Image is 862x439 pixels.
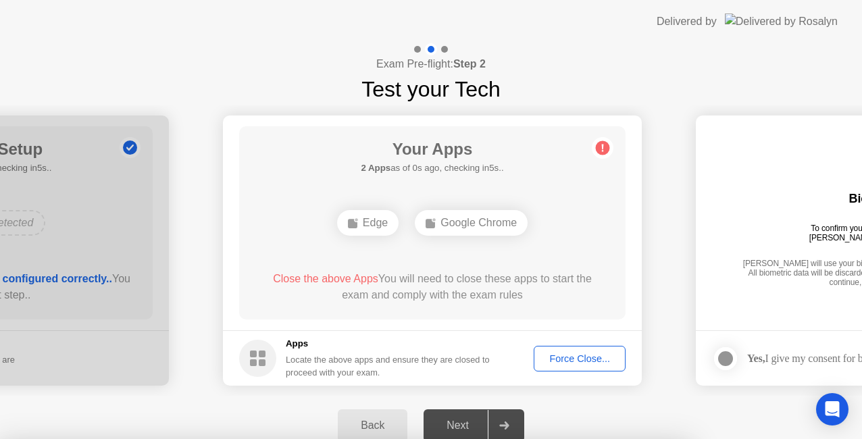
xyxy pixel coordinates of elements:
div: Delivered by [657,14,717,30]
div: Next [428,419,488,432]
div: Force Close... [538,353,621,364]
div: Locate the above apps and ensure they are closed to proceed with your exam. [286,353,490,379]
h1: Test your Tech [361,73,501,105]
b: Step 2 [453,58,486,70]
div: Open Intercom Messenger [816,393,848,425]
h5: as of 0s ago, checking in5s.. [361,161,503,175]
div: Edge [337,210,399,236]
h1: Your Apps [361,137,503,161]
h5: Apps [286,337,490,351]
h4: Exam Pre-flight: [376,56,486,72]
strong: Yes, [747,353,765,364]
div: You will need to close these apps to start the exam and comply with the exam rules [259,271,607,303]
img: Delivered by Rosalyn [725,14,838,29]
div: Back [342,419,403,432]
b: 2 Apps [361,163,390,173]
div: Google Chrome [415,210,528,236]
span: Close the above Apps [273,273,378,284]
